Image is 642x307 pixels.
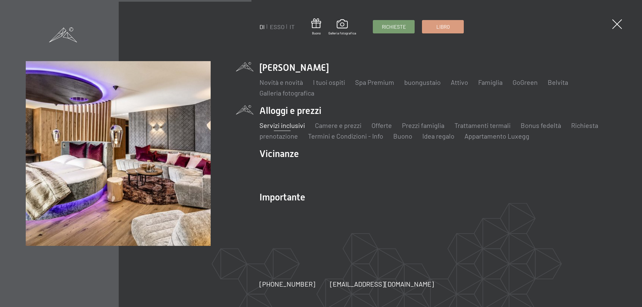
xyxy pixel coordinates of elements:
font: Richieste [382,24,406,30]
a: Attivo [451,78,468,86]
a: Buono [393,132,412,140]
a: Belvita [548,78,568,86]
a: Termini e Condizioni - Info [308,132,383,140]
a: Richieste [373,20,414,33]
a: prenotazione [259,132,298,140]
a: GoGreen [513,78,538,86]
a: [PHONE_NUMBER] [259,279,315,289]
a: [EMAIL_ADDRESS][DOMAIN_NAME] [330,279,434,289]
a: Famiglia [478,78,503,86]
a: Libro [422,20,463,33]
a: I tuoi ospiti [313,78,345,86]
a: ESSO [270,23,285,30]
a: Buono [311,18,321,35]
a: Idea regalo [422,132,454,140]
font: [PHONE_NUMBER] [259,280,315,288]
a: Richiesta [571,121,598,129]
font: Libro [436,24,450,30]
a: Appartamento Luxegg [464,132,529,140]
a: Novità e novità [259,78,303,86]
font: [EMAIL_ADDRESS][DOMAIN_NAME] [330,280,434,288]
a: Offerte [371,121,392,129]
a: Prezzi famiglia [402,121,444,129]
a: Bonus fedeltà [521,121,561,129]
a: Servizi inclusivi [259,121,305,129]
a: IT [290,23,295,30]
a: buongustaio [404,78,441,86]
a: Galleria fotografica [328,19,356,35]
a: Camere e prezzi [315,121,361,129]
font: Buono [312,31,321,35]
a: DI [259,23,265,30]
font: Galleria fotografica [328,31,356,35]
a: Spa Premium [355,78,394,86]
a: Galleria fotografica [259,89,314,97]
a: Trattamenti termali [454,121,511,129]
